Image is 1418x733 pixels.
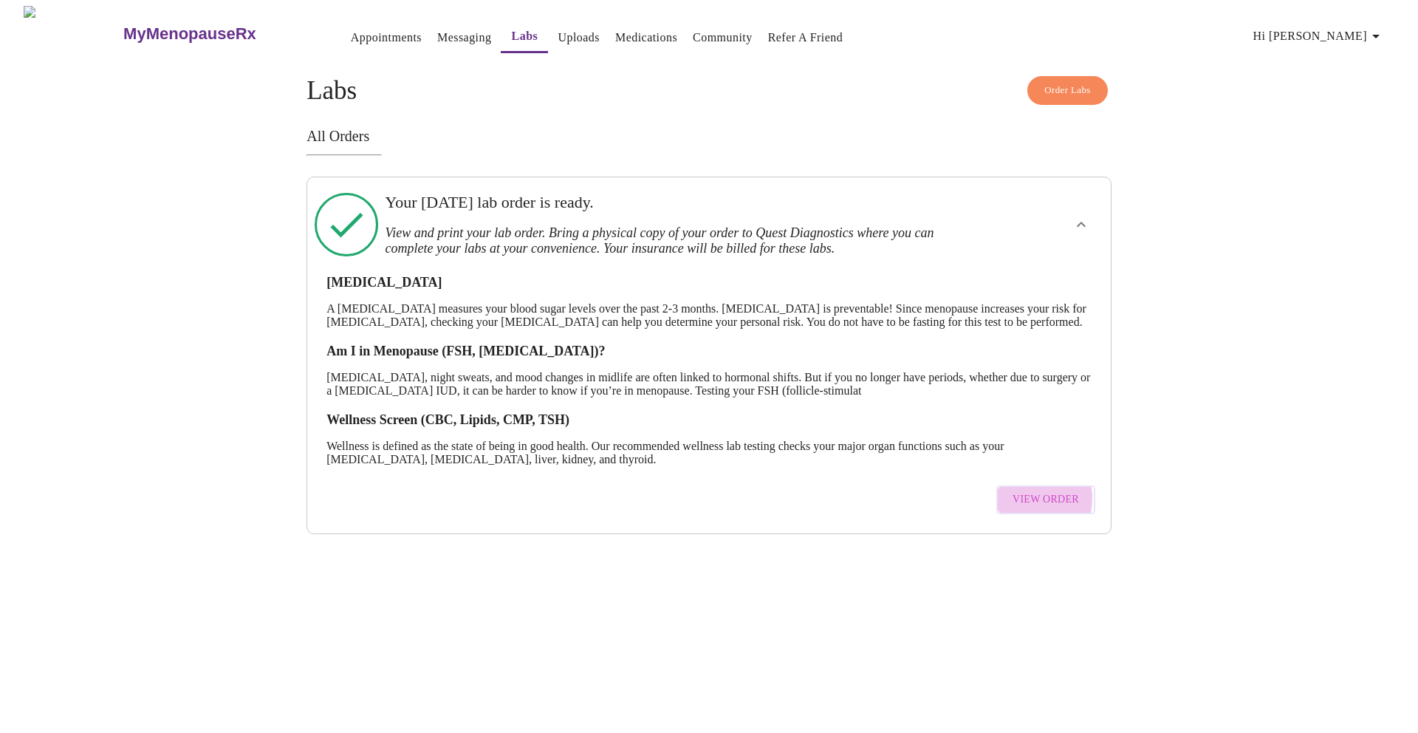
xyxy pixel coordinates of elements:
span: View Order [1013,491,1079,509]
button: Hi [PERSON_NAME] [1247,21,1391,51]
span: Hi [PERSON_NAME] [1253,26,1385,47]
button: Order Labs [1027,76,1108,105]
button: Medications [609,23,683,52]
span: Order Labs [1044,82,1091,99]
a: Medications [615,27,677,48]
a: Messaging [437,27,491,48]
a: Refer a Friend [768,27,843,48]
button: View Order [996,485,1095,514]
h3: Am I in Menopause (FSH, [MEDICAL_DATA])? [326,344,1092,359]
p: Wellness is defined as the state of being in good health. Our recommended wellness lab testing ch... [326,440,1092,466]
button: show more [1063,207,1099,242]
h4: Labs [306,76,1112,106]
h3: All Orders [306,128,1112,145]
a: Appointments [351,27,422,48]
a: Labs [512,26,538,47]
h3: View and print your lab order. Bring a physical copy of your order to Quest Diagnostics where you... [385,225,955,256]
a: MyMenopauseRx [122,8,315,60]
p: A [MEDICAL_DATA] measures your blood sugar levels over the past 2-3 months. [MEDICAL_DATA] is pre... [326,302,1092,329]
button: Refer a Friend [762,23,849,52]
button: Labs [501,21,548,53]
button: Appointments [345,23,428,52]
button: Uploads [552,23,606,52]
img: MyMenopauseRx Logo [24,6,122,61]
a: Uploads [558,27,600,48]
h3: Wellness Screen (CBC, Lipids, CMP, TSH) [326,412,1092,428]
p: [MEDICAL_DATA], night sweats, and mood changes in midlife are often linked to hormonal shifts. Bu... [326,371,1092,398]
a: Community [693,27,753,48]
button: Community [687,23,758,52]
h3: Your [DATE] lab order is ready. [385,193,955,212]
h3: [MEDICAL_DATA] [326,275,1092,290]
button: Messaging [431,23,497,52]
h3: MyMenopauseRx [123,24,256,44]
a: View Order [993,478,1099,522]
